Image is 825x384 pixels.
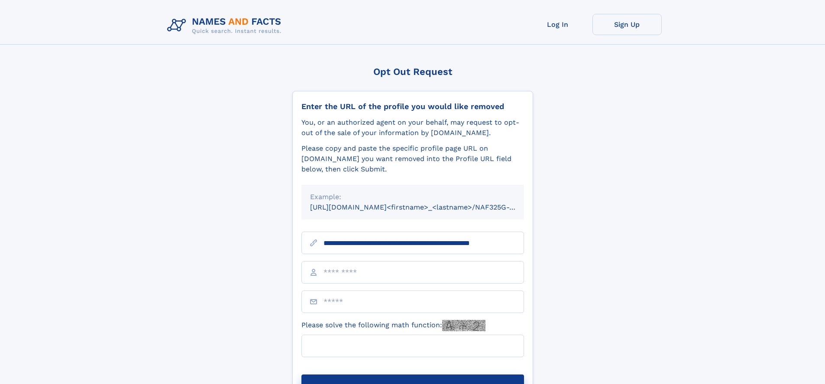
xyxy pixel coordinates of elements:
div: Enter the URL of the profile you would like removed [301,102,524,111]
img: Logo Names and Facts [164,14,288,37]
div: Example: [310,192,515,202]
a: Log In [523,14,592,35]
small: [URL][DOMAIN_NAME]<firstname>_<lastname>/NAF325G-xxxxxxxx [310,203,540,211]
label: Please solve the following math function: [301,320,485,331]
div: Please copy and paste the specific profile page URL on [DOMAIN_NAME] you want removed into the Pr... [301,143,524,174]
div: You, or an authorized agent on your behalf, may request to opt-out of the sale of your informatio... [301,117,524,138]
div: Opt Out Request [292,66,533,77]
a: Sign Up [592,14,662,35]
